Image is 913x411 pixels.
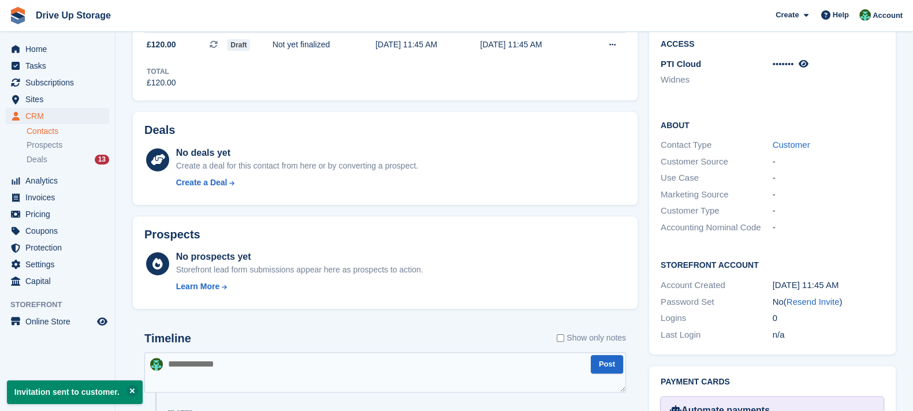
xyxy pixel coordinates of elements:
[25,313,95,330] span: Online Store
[784,297,843,307] span: ( )
[661,188,773,201] div: Marketing Source
[6,173,109,189] a: menu
[480,39,585,51] div: [DATE] 11:45 AM
[6,41,109,57] a: menu
[176,177,228,189] div: Create a Deal
[557,332,626,344] label: Show only notes
[661,59,701,69] span: PTI Cloud
[176,264,423,276] div: Storefront lead form submissions appear here as prospects to action.
[27,126,109,137] a: Contacts
[661,328,773,342] div: Last Login
[591,355,623,374] button: Post
[25,206,95,222] span: Pricing
[773,296,885,309] div: No
[25,108,95,124] span: CRM
[176,146,418,160] div: No deals yet
[147,66,176,77] div: Total
[773,328,885,342] div: n/a
[25,41,95,57] span: Home
[150,358,163,371] img: Camille
[176,250,423,264] div: No prospects yet
[95,315,109,328] a: Preview store
[661,38,884,49] h2: Access
[95,155,109,165] div: 13
[859,9,871,21] img: Camille
[144,332,191,345] h2: Timeline
[873,10,903,21] span: Account
[773,155,885,169] div: -
[557,332,564,344] input: Show only notes
[25,189,95,206] span: Invoices
[27,154,47,165] span: Deals
[661,221,773,234] div: Accounting Nominal Code
[273,39,375,51] div: Not yet finalized
[661,171,773,185] div: Use Case
[27,140,62,151] span: Prospects
[661,139,773,152] div: Contact Type
[6,189,109,206] a: menu
[6,256,109,272] a: menu
[833,9,849,21] span: Help
[25,91,95,107] span: Sites
[773,312,885,325] div: 0
[773,188,885,201] div: -
[661,119,884,130] h2: About
[776,9,799,21] span: Create
[144,228,200,241] h2: Prospects
[25,173,95,189] span: Analytics
[31,6,115,25] a: Drive Up Storage
[6,58,109,74] a: menu
[6,206,109,222] a: menu
[25,58,95,74] span: Tasks
[176,281,423,293] a: Learn More
[773,59,794,69] span: •••••••
[6,313,109,330] a: menu
[661,73,773,87] li: Widnes
[661,155,773,169] div: Customer Source
[9,7,27,24] img: stora-icon-8386f47178a22dfd0bd8f6a31ec36ba5ce8667c1dd55bd0f319d3a0aa187defe.svg
[661,312,773,325] div: Logins
[661,259,884,270] h2: Storefront Account
[773,221,885,234] div: -
[10,299,115,311] span: Storefront
[773,279,885,292] div: [DATE] 11:45 AM
[25,240,95,256] span: Protection
[661,378,884,387] h2: Payment cards
[375,39,480,51] div: [DATE] 11:45 AM
[773,204,885,218] div: -
[25,273,95,289] span: Capital
[25,74,95,91] span: Subscriptions
[25,256,95,272] span: Settings
[661,204,773,218] div: Customer Type
[6,240,109,256] a: menu
[176,281,219,293] div: Learn More
[27,154,109,166] a: Deals 13
[147,39,176,51] span: £120.00
[6,273,109,289] a: menu
[6,108,109,124] a: menu
[787,297,840,307] a: Resend Invite
[773,140,810,150] a: Customer
[27,139,109,151] a: Prospects
[176,177,418,189] a: Create a Deal
[227,39,250,51] span: Draft
[661,279,773,292] div: Account Created
[144,124,175,137] h2: Deals
[661,296,773,309] div: Password Set
[6,223,109,239] a: menu
[6,91,109,107] a: menu
[6,74,109,91] a: menu
[147,77,176,89] div: £120.00
[7,380,143,404] p: Invitation sent to customer.
[176,160,418,172] div: Create a deal for this contact from here or by converting a prospect.
[25,223,95,239] span: Coupons
[773,171,885,185] div: -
